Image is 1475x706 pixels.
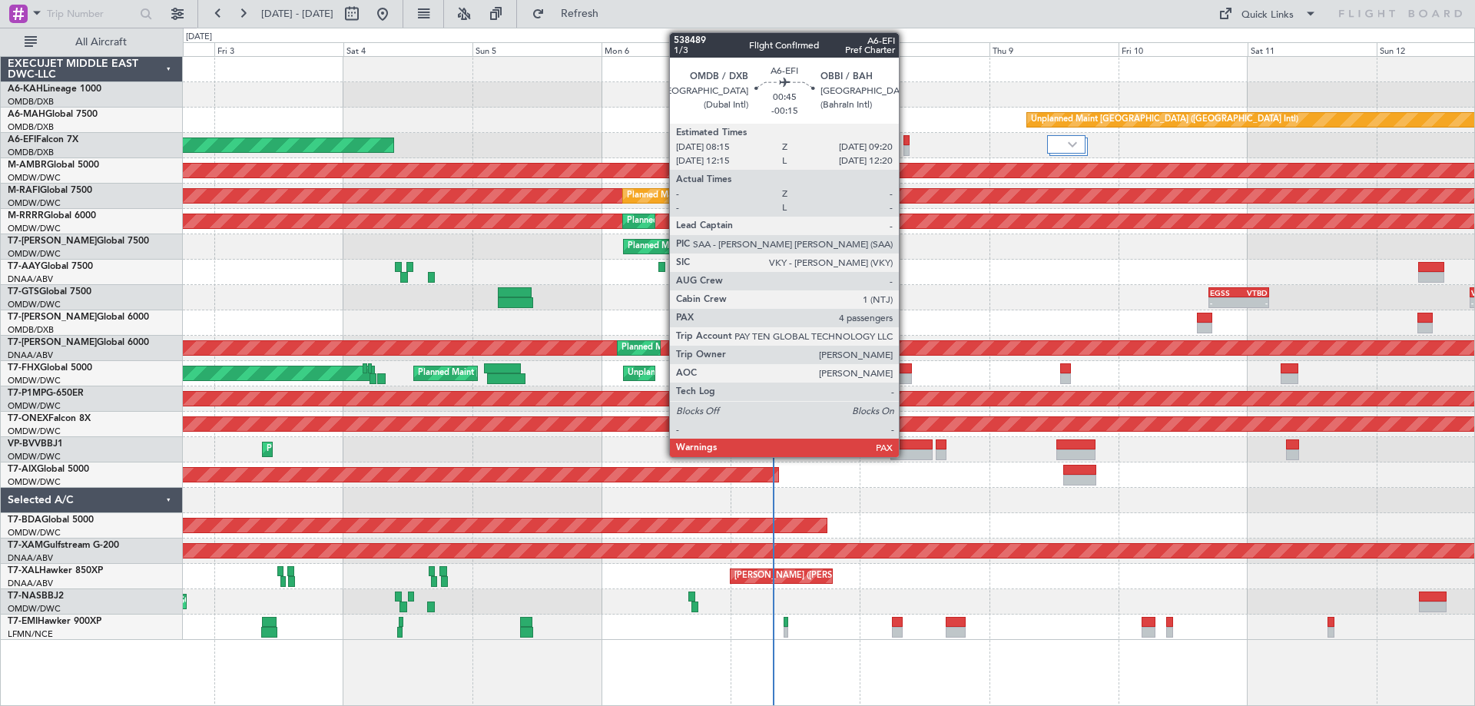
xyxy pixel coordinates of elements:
[8,414,91,423] a: T7-ONEXFalcon 8X
[1241,8,1294,23] div: Quick Links
[267,438,418,461] div: Planned Maint Dubai (Al Maktoum Intl)
[8,273,53,285] a: DNAA/ABV
[8,211,96,220] a: M-RRRRGlobal 6000
[8,121,54,133] a: OMDB/DXB
[1211,2,1324,26] button: Quick Links
[860,42,989,56] div: Wed 8
[627,184,778,207] div: Planned Maint Dubai (Al Maktoum Intl)
[8,617,38,626] span: T7-EMI
[8,451,61,462] a: OMDW/DWC
[8,578,53,589] a: DNAA/ABV
[8,237,97,246] span: T7-[PERSON_NAME]
[8,287,39,297] span: T7-GTS
[731,42,860,56] div: Tue 7
[47,2,135,25] input: Trip Number
[8,338,97,347] span: T7-[PERSON_NAME]
[261,7,333,21] span: [DATE] - [DATE]
[8,592,64,601] a: T7-NASBBJ2
[8,211,44,220] span: M-RRRR
[8,313,97,322] span: T7-[PERSON_NAME]
[8,375,61,386] a: OMDW/DWC
[186,31,212,44] div: [DATE]
[8,400,61,412] a: OMDW/DWC
[8,389,84,398] a: T7-P1MPG-650ER
[8,135,36,144] span: A6-EFI
[40,37,162,48] span: All Aircraft
[8,566,39,575] span: T7-XAL
[8,324,54,336] a: OMDB/DXB
[825,298,856,307] div: -
[8,350,53,361] a: DNAA/ABV
[418,362,598,385] div: Planned Maint [GEOGRAPHIC_DATA] (Seletar)
[8,476,61,488] a: OMDW/DWC
[8,85,101,94] a: A6-KAHLineage 1000
[548,8,612,19] span: Refresh
[1238,288,1268,297] div: VTBD
[8,541,43,550] span: T7-XAM
[8,465,89,474] a: T7-AIXGlobal 5000
[8,172,61,184] a: OMDW/DWC
[1031,108,1298,131] div: Unplanned Maint [GEOGRAPHIC_DATA] ([GEOGRAPHIC_DATA] Intl)
[8,338,149,347] a: T7-[PERSON_NAME]Global 6000
[8,628,53,640] a: LFMN/NCE
[734,565,896,588] div: [PERSON_NAME] ([PERSON_NAME] Intl)
[8,389,46,398] span: T7-P1MP
[856,298,887,307] div: -
[602,42,731,56] div: Mon 6
[8,96,54,108] a: OMDB/DXB
[825,288,856,297] div: VTBD
[628,362,855,385] div: Unplanned Maint [GEOGRAPHIC_DATA] (Al Maktoum Intl)
[8,592,41,601] span: T7-NAS
[8,161,47,170] span: M-AMBR
[8,262,41,271] span: T7-AAY
[8,313,149,322] a: T7-[PERSON_NAME]Global 6000
[8,186,40,195] span: M-RAFI
[8,110,98,119] a: A6-MAHGlobal 7500
[8,287,91,297] a: T7-GTSGlobal 7500
[8,439,41,449] span: VP-BVV
[8,248,61,260] a: OMDW/DWC
[17,30,167,55] button: All Aircraft
[8,186,92,195] a: M-RAFIGlobal 7500
[8,262,93,271] a: T7-AAYGlobal 7500
[756,184,907,207] div: Planned Maint Dubai (Al Maktoum Intl)
[627,210,778,233] div: Planned Maint Dubai (Al Maktoum Intl)
[472,42,602,56] div: Sun 5
[628,235,779,258] div: Planned Maint Dubai (Al Maktoum Intl)
[8,617,101,626] a: T7-EMIHawker 900XP
[1210,288,1239,297] div: EGSS
[1119,42,1248,56] div: Fri 10
[8,527,61,539] a: OMDW/DWC
[8,552,53,564] a: DNAA/ABV
[8,363,92,373] a: T7-FHXGlobal 5000
[8,223,61,234] a: OMDW/DWC
[8,135,78,144] a: A6-EFIFalcon 7X
[8,161,99,170] a: M-AMBRGlobal 5000
[8,603,61,615] a: OMDW/DWC
[8,515,41,525] span: T7-BDA
[8,237,149,246] a: T7-[PERSON_NAME]Global 7500
[8,541,119,550] a: T7-XAMGulfstream G-200
[8,515,94,525] a: T7-BDAGlobal 5000
[856,288,887,297] div: EGSS
[8,299,61,310] a: OMDW/DWC
[525,2,617,26] button: Refresh
[1068,141,1077,147] img: arrow-gray.svg
[8,85,43,94] span: A6-KAH
[214,42,343,56] div: Fri 3
[989,42,1119,56] div: Thu 9
[343,42,472,56] div: Sat 4
[1210,298,1239,307] div: -
[8,110,45,119] span: A6-MAH
[621,336,773,360] div: Planned Maint Dubai (Al Maktoum Intl)
[8,566,103,575] a: T7-XALHawker 850XP
[8,426,61,437] a: OMDW/DWC
[8,363,40,373] span: T7-FHX
[1248,42,1377,56] div: Sat 11
[8,197,61,209] a: OMDW/DWC
[8,439,63,449] a: VP-BVVBBJ1
[8,414,48,423] span: T7-ONEX
[8,465,37,474] span: T7-AIX
[8,147,54,158] a: OMDB/DXB
[1238,298,1268,307] div: -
